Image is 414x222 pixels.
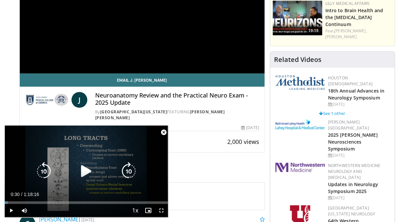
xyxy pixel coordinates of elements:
[5,204,18,217] button: Play
[273,1,322,35] a: 19:19
[275,75,325,90] img: 5e4488cc-e109-4a4e-9fd9-73bb9237ee91.png.150x105_q85_autocrop_double_scale_upscale_version-0.2.png
[328,153,389,158] div: [DATE]
[25,92,69,108] img: Medical College of Georgia - Augusta University
[100,109,167,115] a: [GEOGRAPHIC_DATA][US_STATE]
[142,204,155,217] button: Enable picture-in-picture mode
[325,7,383,27] a: Intro to Brain Health and the [MEDICAL_DATA] Continuum
[5,201,168,204] div: Progress Bar
[21,192,22,197] span: /
[306,28,320,34] span: 19:19
[275,119,325,130] img: e7977282-282c-4444-820d-7cc2733560fd.jpg.150x105_q85_autocrop_double_scale_upscale_version-0.2.jpg
[227,138,259,146] span: 2,000 views
[328,119,369,131] a: [PERSON_NAME][GEOGRAPHIC_DATA]
[328,132,378,152] a: 2025 [PERSON_NAME] Neurosciences Symposium
[328,181,378,194] a: Updates in Neurology Symposium 2025
[95,109,225,121] a: [PERSON_NAME] [PERSON_NAME]
[328,101,389,107] div: [DATE]
[325,1,370,6] a: Lilly Medical Affairs
[334,28,367,34] a: [PERSON_NAME],
[95,109,259,121] div: By FEATURING
[5,125,168,217] video-js: Video Player
[325,34,357,40] a: [PERSON_NAME]
[128,204,142,217] button: Playback Rate
[275,163,325,172] img: 2a462fb6-9365-492a-ac79-3166a6f924d8.png.150x105_q85_autocrop_double_scale_upscale_version-0.2.jpg
[71,92,87,108] a: J
[157,125,170,139] button: Close
[319,110,345,116] a: See 1 other
[241,125,259,131] div: [DATE]
[274,56,321,64] h4: Related Videos
[328,163,381,180] a: Northwestern Medicine Neurology and [MEDICAL_DATA]
[95,92,259,106] h4: Neuroanatomy Review and the Practical Neuro Exam - 2025 Update
[328,88,384,101] a: 18th Annual Advances in Neurology Symposium
[328,205,375,217] a: [GEOGRAPHIC_DATA][US_STATE] Neurology
[325,28,392,40] div: Feat.
[328,75,373,87] a: Houston [DEMOGRAPHIC_DATA]
[273,1,322,35] img: a80fd508-2012-49d4-b73e-1d4e93549e78.png.150x105_q85_crop-smart_upscale.jpg
[328,195,389,201] div: [DATE]
[20,73,264,87] a: Email J. [PERSON_NAME]
[155,204,168,217] button: Fullscreen
[18,204,31,217] button: Mute
[11,192,19,197] span: 0:30
[24,192,39,197] span: 1:18:16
